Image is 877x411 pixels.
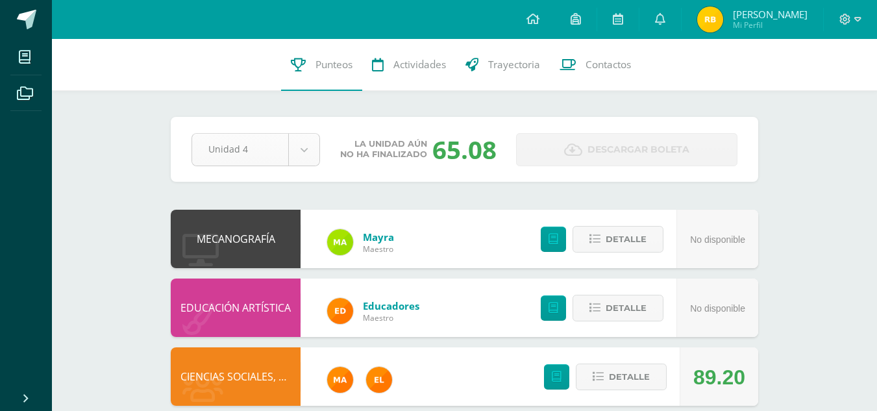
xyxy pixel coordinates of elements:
[693,348,745,406] div: 89.20
[587,134,689,166] span: Descargar boleta
[315,58,352,71] span: Punteos
[550,39,641,91] a: Contactos
[363,312,419,323] span: Maestro
[393,58,446,71] span: Actividades
[586,58,631,71] span: Contactos
[171,210,301,268] div: MECANOGRAFÍA
[363,230,394,243] a: Mayra
[606,296,647,320] span: Detalle
[362,39,456,91] a: Actividades
[733,19,808,31] span: Mi Perfil
[208,134,272,164] span: Unidad 4
[363,243,394,255] span: Maestro
[573,226,663,253] button: Detalle
[609,365,650,389] span: Detalle
[327,229,353,255] img: 75b6448d1a55a94fef22c1dfd553517b.png
[363,299,419,312] a: Educadores
[606,227,647,251] span: Detalle
[192,134,319,166] a: Unidad 4
[697,6,723,32] img: dbf7926ece7f93e03e6cbd4c21e6446e.png
[171,347,301,406] div: CIENCIAS SOCIALES, FORMACIÓN CIUDADANA E INTERCULTURALIDAD
[690,234,745,245] span: No disponible
[456,39,550,91] a: Trayectoria
[488,58,540,71] span: Trayectoria
[340,139,427,160] span: La unidad aún no ha finalizado
[690,303,745,314] span: No disponible
[432,132,497,166] div: 65.08
[281,39,362,91] a: Punteos
[327,298,353,324] img: ed927125212876238b0630303cb5fd71.png
[576,364,667,390] button: Detalle
[366,367,392,393] img: 31c982a1c1d67d3c4d1e96adbf671f86.png
[733,8,808,21] span: [PERSON_NAME]
[171,279,301,337] div: EDUCACIÓN ARTÍSTICA
[573,295,663,321] button: Detalle
[327,367,353,393] img: 266030d5bbfb4fab9f05b9da2ad38396.png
